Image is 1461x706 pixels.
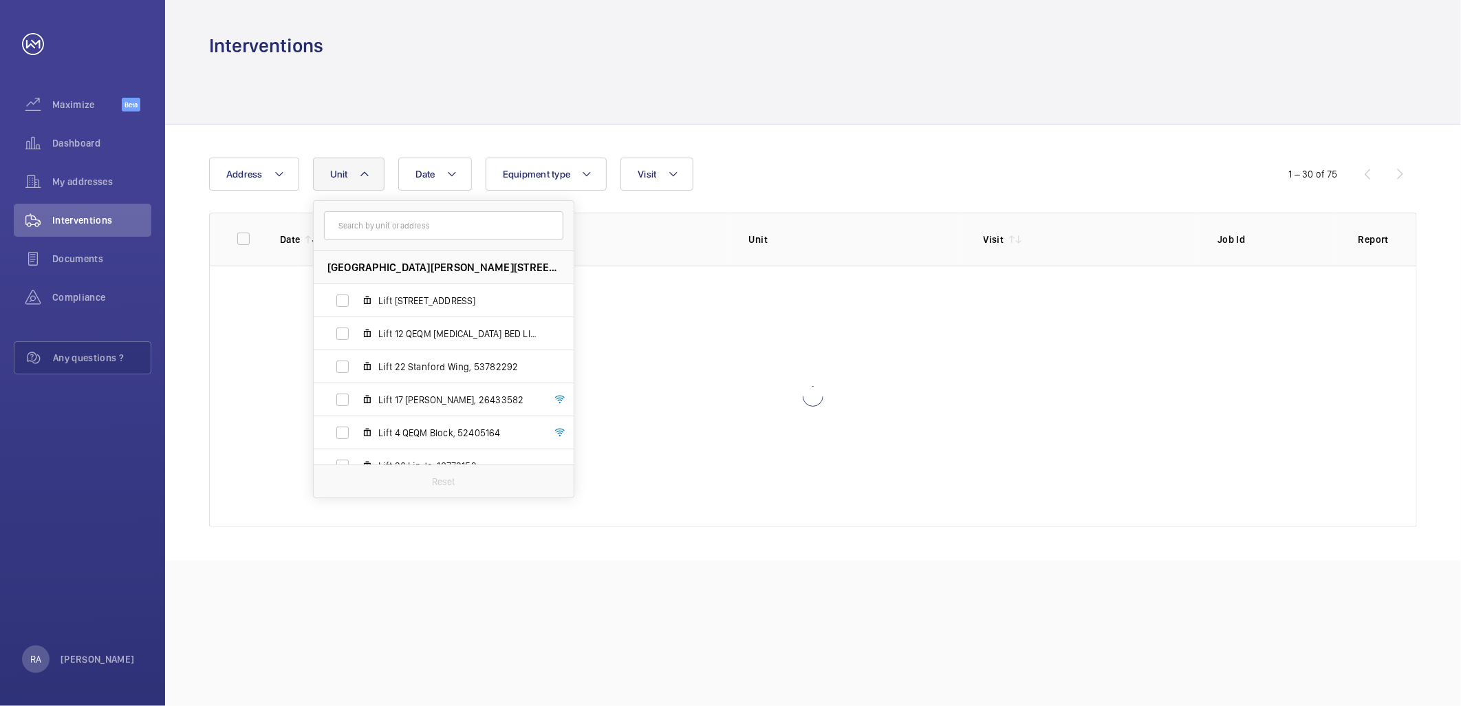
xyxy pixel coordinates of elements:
[52,175,151,189] span: My addresses
[61,652,135,666] p: [PERSON_NAME]
[486,158,607,191] button: Equipment type
[378,426,538,440] span: Lift 4 QEQM Block, 52405164
[984,233,1004,246] p: Visit
[52,136,151,150] span: Dashboard
[749,233,962,246] p: Unit
[378,459,538,473] span: Lift 36 Lindo, 18773153
[378,393,538,407] span: Lift 17 [PERSON_NAME], 26433582
[1217,233,1336,246] p: Job Id
[378,360,538,374] span: Lift 22 Stanford Wing, 53782292
[226,169,263,180] span: Address
[52,252,151,266] span: Documents
[122,98,140,111] span: Beta
[515,233,727,246] p: Address
[280,233,300,246] p: Date
[52,290,151,304] span: Compliance
[620,158,693,191] button: Visit
[313,158,385,191] button: Unit
[432,475,455,489] p: Reset
[30,652,41,666] p: RA
[324,211,563,240] input: Search by unit or address
[53,351,151,365] span: Any questions ?
[1289,167,1338,181] div: 1 – 30 of 75
[415,169,435,180] span: Date
[503,169,571,180] span: Equipment type
[398,158,472,191] button: Date
[327,260,560,275] span: [GEOGRAPHIC_DATA][PERSON_NAME][STREET_ADDRESS]
[638,169,656,180] span: Visit
[378,294,538,308] span: Lift [STREET_ADDRESS]
[1359,233,1389,246] p: Report
[378,327,538,341] span: Lift 12 QEQM [MEDICAL_DATA] BED LIFT, 69431710
[52,98,122,111] span: Maximize
[209,158,299,191] button: Address
[330,169,348,180] span: Unit
[52,213,151,227] span: Interventions
[209,33,323,58] h1: Interventions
